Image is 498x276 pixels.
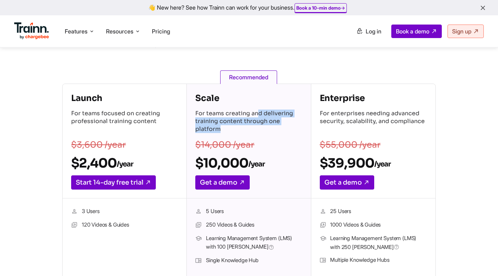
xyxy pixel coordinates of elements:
[65,27,88,35] span: Features
[320,207,427,216] li: 25 Users
[71,221,178,230] li: 120 Videos & Guides
[248,160,265,169] sub: /year
[366,28,381,35] span: Log in
[152,28,170,35] a: Pricing
[452,28,471,35] span: Sign up
[330,234,427,251] span: Learning Management System (LMS) with 250 [PERSON_NAME]
[320,175,374,190] a: Get a demo
[320,92,427,104] h4: Enterprise
[391,25,442,38] a: Book a demo
[352,25,386,38] a: Log in
[220,70,277,84] span: Recommended
[71,92,178,104] h4: Launch
[71,139,126,150] s: $3,600 /year
[396,28,429,35] span: Book a demo
[71,207,178,216] li: 3 Users
[296,5,345,11] a: Book a 10-min demo→
[71,155,178,171] h2: $2,400
[195,256,302,265] li: Single Knowledge Hub
[4,4,494,11] div: 👋 New here? See how Trainn can work for your business.
[195,92,302,104] h4: Scale
[71,110,178,134] p: For teams focused on creating professional training content
[71,175,156,190] a: Start 14-day free trial
[195,175,250,190] a: Get a demo
[462,242,498,276] iframe: Chat Widget
[320,139,381,150] s: $55,000 /year
[195,207,302,216] li: 5 Users
[106,27,133,35] span: Resources
[374,160,391,169] sub: /year
[195,221,302,230] li: 250 Videos & Guides
[296,5,341,11] b: Book a 10-min demo
[320,110,427,134] p: For enterprises needing advanced security, scalability, and compliance
[320,155,427,171] h2: $39,900
[206,234,302,252] span: Learning Management System (LMS) with 100 [PERSON_NAME]
[117,160,133,169] sub: /year
[195,155,302,171] h2: $10,000
[195,110,302,134] p: For teams creating and delivering training content through one platform
[320,221,427,230] li: 1000 Videos & Guides
[195,139,254,150] s: $14,000 /year
[320,256,427,265] li: Multiple Knowledge Hubs
[447,25,484,38] a: Sign up
[14,22,49,39] img: Trainn Logo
